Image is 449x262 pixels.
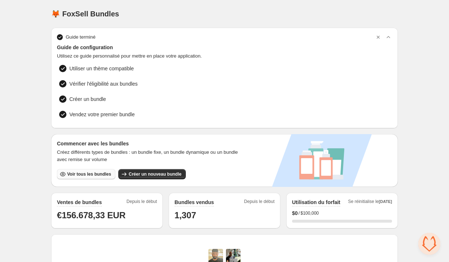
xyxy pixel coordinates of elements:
a: Ouvrir le chat [418,233,440,255]
span: Voir tous les bundles [67,171,111,177]
span: Depuis le début [127,199,157,207]
span: Créer un nouveau bundle [128,171,181,177]
span: Créez différents types de bundles : un bundle fixe, un bundle dynamique ou un bundle avec remise ... [57,149,247,163]
span: Guide de configuration [57,44,392,51]
span: Vendez votre premier bundle [69,111,135,118]
h1: 🦊 FoxSell Bundles [51,9,119,18]
span: Créer un bundle [69,95,106,103]
span: Utilisez ce guide personnalisé pour mettre en place votre application. [57,52,392,60]
h1: €156.678,33 EUR [57,210,157,221]
div: / [292,210,392,217]
h2: Utilisation du forfait [292,199,340,206]
button: Créer un nouveau bundle [118,169,186,179]
span: Vérifier l'éligibilité aux bundles [69,80,138,87]
span: [DATE] [379,199,392,204]
h1: 1,307 [174,210,275,221]
span: Se réinitialise le [348,199,392,207]
h2: Bundles vendus [174,199,214,206]
h2: Ventes de bundles [57,199,102,206]
span: Guide terminé [66,34,96,41]
button: Voir tous les bundles [57,169,115,179]
span: Utiliser un thème compatible [69,65,134,72]
span: $ 0 [292,210,298,217]
h3: Commencer avec les bundles [57,140,247,147]
span: $100,000 [300,210,319,216]
span: Depuis le début [244,199,275,207]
